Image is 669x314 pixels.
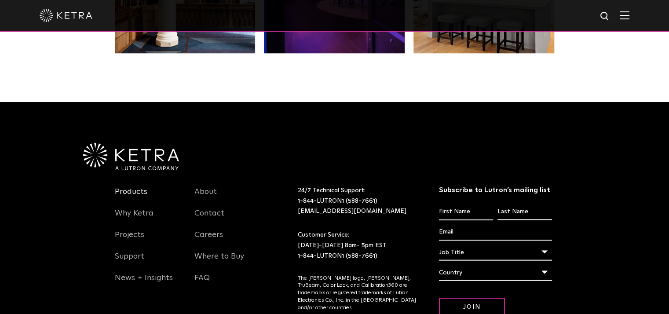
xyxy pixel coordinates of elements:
[298,230,417,261] p: Customer Service: [DATE]-[DATE] 8am- 5pm EST
[115,252,144,272] a: Support
[115,187,147,207] a: Products
[497,204,552,220] input: Last Name
[194,187,217,207] a: About
[298,186,417,217] p: 24/7 Technical Support:
[115,186,182,293] div: Navigation Menu
[194,208,224,229] a: Contact
[194,273,210,293] a: FAQ
[439,186,552,195] h3: Subscribe to Lutron’s mailing list
[115,208,154,229] a: Why Ketra
[620,11,629,19] img: Hamburger%20Nav.svg
[194,252,244,272] a: Where to Buy
[194,186,261,293] div: Navigation Menu
[298,198,377,204] a: 1-844-LUTRON1 (588-7661)
[439,204,493,220] input: First Name
[194,230,223,250] a: Careers
[40,9,92,22] img: ketra-logo-2019-white
[439,224,552,241] input: Email
[298,253,377,259] a: 1-844-LUTRON1 (588-7661)
[115,230,144,250] a: Projects
[115,273,173,293] a: News + Insights
[439,244,552,261] div: Job Title
[83,143,179,170] img: Ketra-aLutronCo_White_RGB
[298,275,417,312] p: The [PERSON_NAME] logo, [PERSON_NAME], TruBeam, Color Lock, and Calibration360 are trademarks or ...
[439,264,552,281] div: Country
[600,11,611,22] img: search icon
[298,208,406,214] a: [EMAIL_ADDRESS][DOMAIN_NAME]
